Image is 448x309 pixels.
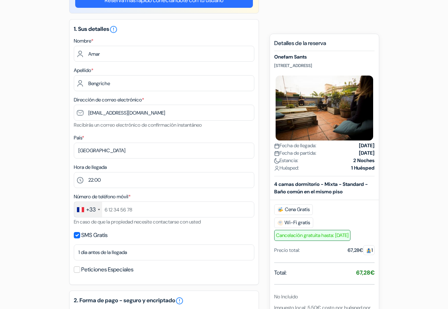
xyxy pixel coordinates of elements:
input: 6 12 34 56 78 [74,202,254,217]
span: Cena Gratis [274,204,313,215]
img: user_icon.svg [274,166,280,171]
h5: Detalles de la reserva [274,40,375,51]
label: Nombre [74,37,93,45]
span: Wi-Fi gratis [274,217,313,228]
label: Peticiones Especiales [81,265,133,275]
div: 67,28€ [348,247,375,254]
label: Hora de llegada [74,164,107,171]
label: Dirección de correo electrónico [74,96,144,104]
div: Precio total: [274,247,300,254]
a: error_outline [109,25,118,33]
small: En caso de que la propiedad necesite contactarse con usted [74,219,201,225]
strong: 2 Noches [353,157,375,164]
img: moon.svg [274,158,280,164]
i: error_outline [109,25,118,34]
input: Ingrese el nombre [74,46,254,62]
input: Introduzca la dirección de correo electrónico [74,105,254,121]
strong: 67,28€ [356,269,375,276]
label: Número de teléfono móvil [74,193,131,200]
strong: [DATE] [359,142,375,149]
h5: 2. Forma de pago - seguro y encriptado [74,297,254,305]
b: 4 camas dormitorio - Mixta - Standard - Baño común en el mismo piso [274,181,368,195]
span: Cancelación gratuita hasta: [DATE] [274,230,350,241]
label: SMS Gratis [81,230,107,240]
label: Apellido [74,67,93,74]
h5: 1. Sus detalles [74,25,254,34]
div: No Incluido [274,293,375,300]
img: calendar.svg [274,151,280,156]
strong: 1 Huésped [351,164,375,172]
span: Total: [274,269,287,277]
strong: [DATE] [359,149,375,157]
span: Fecha de partida: [274,149,316,157]
span: Fecha de llegada: [274,142,316,149]
p: [STREET_ADDRESS] [274,63,375,68]
img: free_breakfast.svg [277,207,283,213]
span: Huésped: [274,164,299,172]
img: calendar.svg [274,143,280,149]
span: Estancia: [274,157,298,164]
a: error_outline [175,297,184,305]
input: Introduzca el apellido [74,75,254,91]
span: 1 [363,245,375,255]
img: free_wifi.svg [277,220,283,226]
label: País [74,134,84,142]
small: Recibirás un correo electrónico de confirmación instantáneo [74,122,202,128]
img: guest.svg [366,248,371,253]
h5: Onefam Sants [274,54,375,60]
div: +33 [86,205,96,214]
div: France: +33 [74,202,102,217]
